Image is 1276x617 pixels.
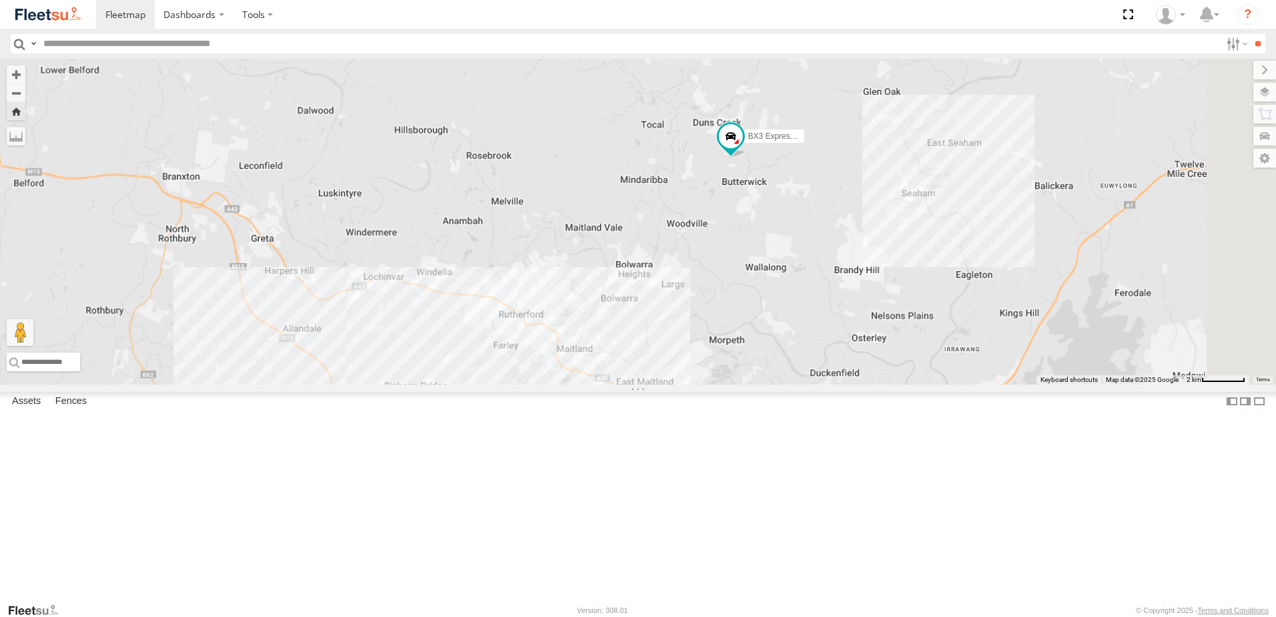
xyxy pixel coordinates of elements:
[1225,392,1239,411] label: Dock Summary Table to the Left
[1198,606,1269,614] a: Terms and Conditions
[1136,606,1269,614] div: © Copyright 2025 -
[1040,375,1098,385] button: Keyboard shortcuts
[1221,34,1250,53] label: Search Filter Options
[7,102,25,120] button: Zoom Home
[1253,392,1266,411] label: Hide Summary Table
[13,5,83,23] img: fleetsu-logo-horizontal.svg
[1253,149,1276,168] label: Map Settings
[7,83,25,102] button: Zoom out
[748,132,809,141] span: BX3 Express Ute
[1183,375,1249,385] button: Map Scale: 2 km per 62 pixels
[7,127,25,146] label: Measure
[1256,377,1270,383] a: Terms (opens in new tab)
[49,392,93,411] label: Fences
[7,604,69,617] a: Visit our Website
[1239,392,1252,411] label: Dock Summary Table to the Right
[7,319,33,346] button: Drag Pegman onto the map to open Street View
[1187,376,1201,383] span: 2 km
[28,34,39,53] label: Search Query
[5,392,47,411] label: Assets
[7,65,25,83] button: Zoom in
[577,606,628,614] div: Version: 308.01
[1151,5,1190,25] div: James Cullen
[1106,376,1179,383] span: Map data ©2025 Google
[1237,4,1259,25] i: ?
